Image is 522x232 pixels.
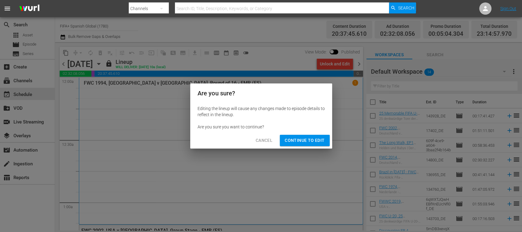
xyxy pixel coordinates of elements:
[256,137,272,144] span: Cancel
[198,105,325,118] div: Editing the lineup will cause any changes made to episode details to reflect in the lineup.
[198,88,325,98] h2: Are you sure?
[198,124,325,130] div: Are you sure you want to continue?
[4,5,11,12] span: menu
[280,135,329,146] button: Continue to Edit
[251,135,277,146] button: Cancel
[285,137,324,144] span: Continue to Edit
[398,2,414,13] span: Search
[500,6,516,11] a: Sign Out
[15,2,44,16] img: ans4CAIJ8jUAAAAAAAAAAAAAAAAAAAAAAAAgQb4GAAAAAAAAAAAAAAAAAAAAAAAAJMjXAAAAAAAAAAAAAAAAAAAAAAAAgAT5G...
